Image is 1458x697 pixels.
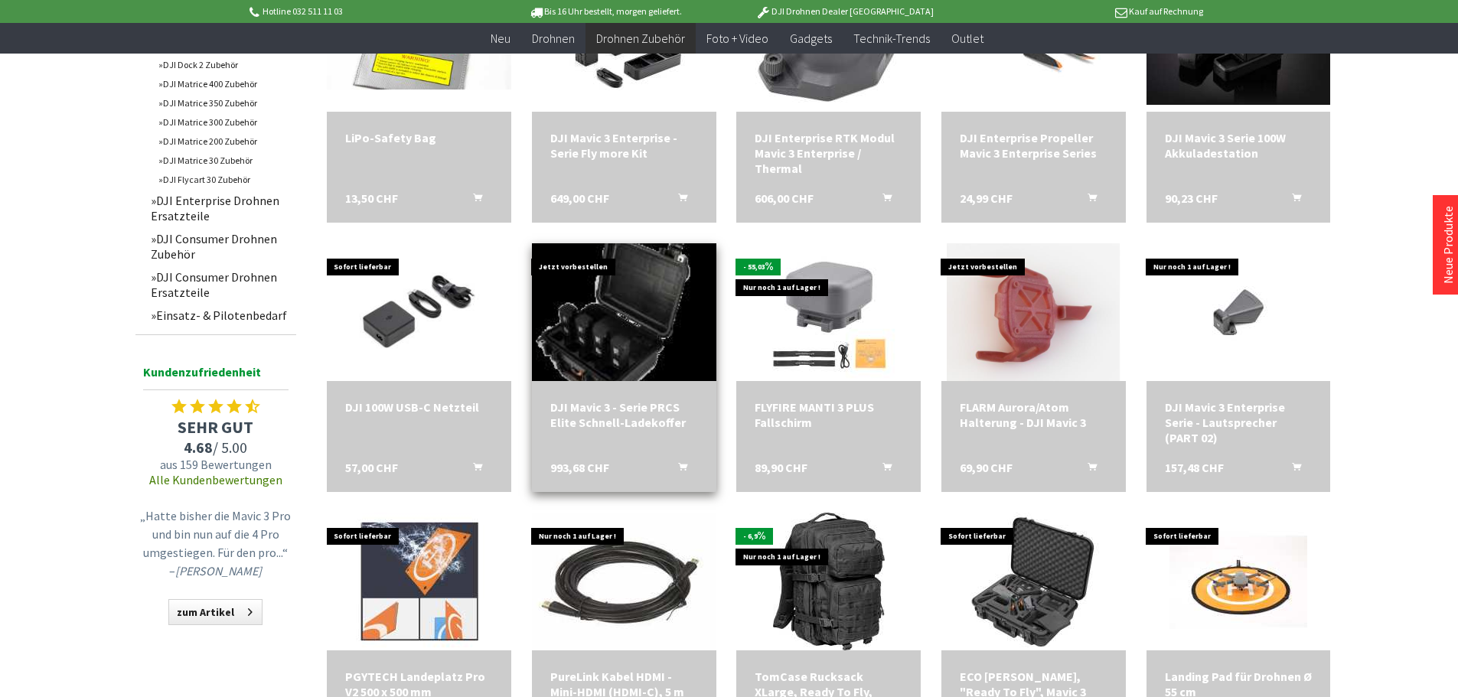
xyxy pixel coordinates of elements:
a: DJI Mavic 3 Serie 100W Akkuladestation 90,23 CHF In den Warenkorb [1165,130,1313,161]
span: 69,90 CHF [960,460,1013,475]
a: zum Artikel [168,599,263,625]
button: In den Warenkorb [660,460,696,480]
button: In den Warenkorb [864,191,901,210]
img: FLARM Aurora/Atom Halterung - DJI Mavic 3 [947,243,1120,381]
img: PGYTECH Landeplatz Pro V2 500 x 500 mm [350,513,488,650]
span: Drohnen Zubehör [596,31,685,46]
button: In den Warenkorb [455,191,491,210]
p: Hotline 032 511 11 03 [247,2,486,21]
span: 4.68 [184,438,213,457]
a: DJI Flycart 30 Zubehör [151,170,296,189]
a: DJI Consumer Drohnen Zubehör [143,227,296,265]
span: 157,48 CHF [1165,460,1224,475]
div: DJI Mavic 3 Enterprise Serie - Lautsprecher (PART 02) [1165,399,1313,445]
span: 13,50 CHF [345,191,398,206]
a: Gadgets [779,23,843,54]
div: LiPo-Safety Bag [345,130,493,145]
a: DJI 100W USB-C Netzteil 57,00 CHF In den Warenkorb [345,399,493,415]
span: Kundenzufriedenheit [143,362,289,390]
span: Neu [491,31,510,46]
a: DJI Matrice 350 Zubehör [151,93,296,112]
a: DJI Enterprise Drohnen Ersatzteile [143,189,296,227]
a: DJI Mavic 3 Enterprise - Serie Fly more Kit 649,00 CHF In den Warenkorb [550,130,698,161]
span: Technik-Trends [853,31,930,46]
a: Drohnen [521,23,585,54]
img: ECO Schutzkoffer, "Ready To Fly", Mavic 3 Enterprise / Thermal / Multispectral [964,513,1102,650]
span: 57,00 CHF [345,460,398,475]
div: FLARM Aurora/Atom Halterung - DJI Mavic 3 [960,399,1107,430]
a: DJI Enterprise RTK Modul Mavic 3 Enterprise / Thermal 606,00 CHF In den Warenkorb [755,130,902,176]
div: DJI 100W USB-C Netzteil [345,399,493,415]
a: DJI Matrice 200 Zubehör [151,132,296,151]
button: In den Warenkorb [455,460,491,480]
img: FLYFIRE MANTI 3 PLUS Fallschirm [760,243,898,381]
a: DJI Matrice 30 Zubehör [151,151,296,170]
a: Foto + Video [696,23,779,54]
span: 606,00 CHF [755,191,814,206]
a: DJI Enterprise Propeller Mavic 3 Enterprise Series 24,99 CHF In den Warenkorb [960,130,1107,161]
span: Outlet [951,31,983,46]
button: In den Warenkorb [1069,460,1106,480]
a: Technik-Trends [843,23,941,54]
span: 24,99 CHF [960,191,1013,206]
span: 90,23 CHF [1165,191,1218,206]
span: 993,68 CHF [550,460,609,475]
span: / 5.00 [135,438,296,457]
button: In den Warenkorb [660,191,696,210]
img: DJI Mavic 3 - Serie PRCS Elite Schnell-Ladekoffer [527,216,720,409]
a: DJI Mavic 3 Enterprise Serie - Lautsprecher (PART 02) 157,48 CHF In den Warenkorb [1165,399,1313,445]
div: DJI Mavic 3 - Serie PRCS Elite Schnell-Ladekoffer [550,399,698,430]
div: DJI Mavic 3 Serie 100W Akkuladestation [1165,130,1313,161]
a: Alle Kundenbewertungen [149,472,282,487]
a: DJI Consumer Drohnen Ersatzteile [143,265,296,304]
a: DJI Matrice 300 Zubehör [151,112,296,132]
img: DJI 100W USB-C Netzteil [327,251,511,374]
button: In den Warenkorb [1274,460,1310,480]
button: In den Warenkorb [864,460,901,480]
span: 649,00 CHF [550,191,609,206]
a: Neue Produkte [1440,206,1456,284]
span: SEHR GUT [135,416,296,438]
p: Bis 16 Uhr bestellt, morgen geliefert. [486,2,725,21]
img: DJI Mavic 3 Enterprise Serie - Lautsprecher (PART 02) [1169,243,1307,381]
div: DJI Mavic 3 Enterprise - Serie Fly more Kit [550,130,698,161]
span: Foto + Video [706,31,768,46]
span: aus 159 Bewertungen [135,457,296,472]
span: Gadgets [790,31,832,46]
img: TomCase Rucksack XLarge, Ready To Fly, Mavic 3 Enterprise / Thermal / Multispectral [773,513,885,650]
a: FLYFIRE MANTI 3 PLUS Fallschirm 89,90 CHF In den Warenkorb [755,399,902,430]
div: DJI Enterprise RTK Modul Mavic 3 Enterprise / Thermal [755,130,902,176]
a: FLARM Aurora/Atom Halterung - DJI Mavic 3 69,90 CHF In den Warenkorb [960,399,1107,430]
p: Kauf auf Rechnung [964,2,1203,21]
a: Einsatz- & Pilotenbedarf [143,304,296,327]
div: DJI Enterprise Propeller Mavic 3 Enterprise Series [960,130,1107,161]
img: PureLink Kabel HDMI - Mini-HDMI (HDMI-C), 5 m [532,513,716,650]
a: DJI Dock 2 Zubehör [151,55,296,74]
em: [PERSON_NAME] [175,563,262,578]
a: LiPo-Safety Bag 13,50 CHF In den Warenkorb [345,130,493,145]
img: Landing Pad für Drohnen Ø 55 cm [1169,513,1307,650]
button: In den Warenkorb [1274,191,1310,210]
a: Outlet [941,23,994,54]
a: DJI Mavic 3 - Serie PRCS Elite Schnell-Ladekoffer 993,68 CHF In den Warenkorb [550,399,698,430]
button: In den Warenkorb [1069,191,1106,210]
p: DJI Drohnen Dealer [GEOGRAPHIC_DATA] [725,2,964,21]
div: FLYFIRE MANTI 3 PLUS Fallschirm [755,399,902,430]
a: DJI Matrice 400 Zubehör [151,74,296,93]
span: Drohnen [532,31,575,46]
a: Drohnen Zubehör [585,23,696,54]
span: 89,90 CHF [755,460,807,475]
a: Neu [480,23,521,54]
p: „Hatte bisher die Mavic 3 Pro und bin nun auf die 4 Pro umgestiegen. Für den pro...“ – [139,506,292,580]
